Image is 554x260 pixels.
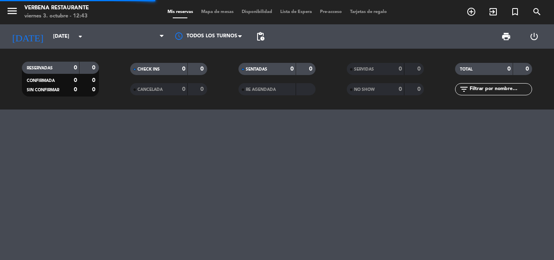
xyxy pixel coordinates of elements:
strong: 0 [92,77,97,83]
strong: 0 [290,66,294,72]
input: Filtrar por nombre... [469,85,532,94]
div: viernes 3. octubre - 12:43 [24,12,89,20]
strong: 0 [182,86,185,92]
strong: 0 [200,66,205,72]
span: CHECK INS [137,67,160,71]
span: print [501,32,511,41]
div: Verbena Restaurante [24,4,89,12]
strong: 0 [417,86,422,92]
span: CONFIRMADA [27,79,55,83]
strong: 0 [92,87,97,92]
i: filter_list [459,84,469,94]
strong: 0 [507,66,511,72]
i: power_settings_new [529,32,539,41]
span: CANCELADA [137,88,163,92]
span: TOTAL [460,67,472,71]
span: Pre-acceso [316,10,346,14]
button: menu [6,5,18,20]
span: SERVIDAS [354,67,374,71]
i: menu [6,5,18,17]
div: LOG OUT [520,24,548,49]
strong: 0 [526,66,530,72]
i: add_circle_outline [466,7,476,17]
span: Mis reservas [163,10,197,14]
strong: 0 [417,66,422,72]
strong: 0 [182,66,185,72]
i: search [532,7,542,17]
strong: 0 [92,65,97,71]
strong: 0 [309,66,314,72]
span: Lista de Espera [276,10,316,14]
span: RESERVADAS [27,66,53,70]
strong: 0 [399,86,402,92]
span: Disponibilidad [238,10,276,14]
strong: 0 [200,86,205,92]
i: arrow_drop_down [75,32,85,41]
strong: 0 [399,66,402,72]
strong: 0 [74,65,77,71]
span: NO SHOW [354,88,375,92]
span: SENTADAS [246,67,267,71]
strong: 0 [74,77,77,83]
span: Mapa de mesas [197,10,238,14]
span: pending_actions [256,32,265,41]
span: RE AGENDADA [246,88,276,92]
i: exit_to_app [488,7,498,17]
i: [DATE] [6,28,49,45]
span: Tarjetas de regalo [346,10,391,14]
i: turned_in_not [510,7,520,17]
span: SIN CONFIRMAR [27,88,59,92]
strong: 0 [74,87,77,92]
